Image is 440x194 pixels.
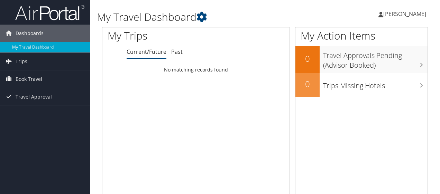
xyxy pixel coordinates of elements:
[295,28,428,43] h1: My Action Items
[295,78,320,90] h2: 0
[16,88,52,106] span: Travel Approval
[295,46,428,73] a: 0Travel Approvals Pending (Advisor Booked)
[378,3,433,24] a: [PERSON_NAME]
[127,48,166,56] a: Current/Future
[323,77,428,91] h3: Trips Missing Hotels
[97,10,321,24] h1: My Travel Dashboard
[323,47,428,70] h3: Travel Approvals Pending (Advisor Booked)
[295,73,428,97] a: 0Trips Missing Hotels
[171,48,183,56] a: Past
[295,53,320,65] h2: 0
[383,10,426,18] span: [PERSON_NAME]
[16,70,42,88] span: Book Travel
[16,25,44,42] span: Dashboards
[108,28,207,43] h1: My Trips
[102,64,290,76] td: No matching records found
[16,53,27,70] span: Trips
[15,5,84,21] img: airportal-logo.png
